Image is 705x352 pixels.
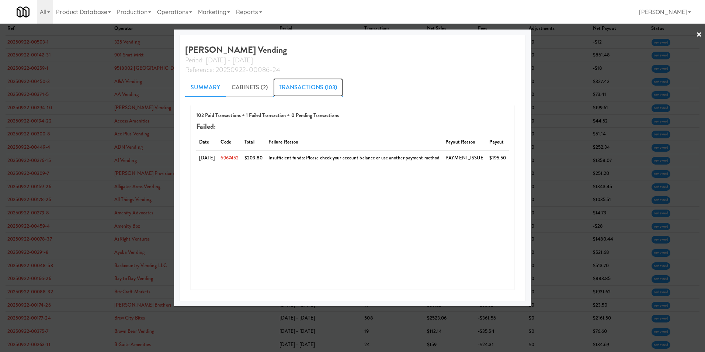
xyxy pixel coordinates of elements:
h6: 102 Paid Transactions + 1 Failed Transaction + 0 Pending Transactions [196,113,509,118]
img: Micromart [17,6,29,18]
a: × [696,24,702,46]
h4: [PERSON_NAME] Vending [185,45,520,74]
th: Date [196,135,218,150]
td: $203.80 [242,150,265,166]
a: 6967452 [220,154,239,161]
h5: Failed: [196,122,509,131]
span: Period: [DATE] - [DATE] [185,55,253,65]
td: [DATE] [196,150,218,166]
a: Summary [185,78,226,97]
th: Total [242,135,265,150]
th: Payout [486,135,509,150]
a: Transactions (103) [273,78,343,97]
th: Payout Reason [442,135,486,150]
a: Cabinets (2) [226,78,273,97]
td: Insufficient funds: Please check your account balance or use another payment method [265,150,442,166]
th: Code [218,135,242,150]
td: $195.50 [486,150,509,166]
span: Reference: 20250922-00086-24 [185,65,280,75]
td: PAYMENT_ISSUE [442,150,486,166]
th: Failure Reason [265,135,442,150]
